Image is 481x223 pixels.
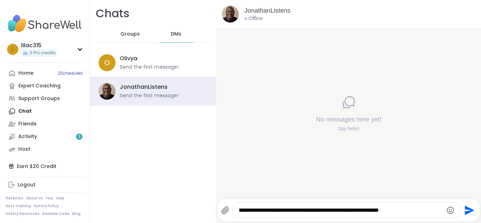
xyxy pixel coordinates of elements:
[18,120,37,128] div: Friends
[30,50,56,56] span: 0 Pro credits
[78,134,81,140] span: 3
[42,211,69,216] a: Redeem Code
[34,204,59,209] a: Safety Policy
[120,31,140,38] span: Groups
[21,42,57,49] div: lilac315
[461,202,477,218] button: Send
[244,15,263,22] div: Offline
[18,95,60,102] div: Support Groups
[120,83,168,91] div: JonathanListens
[316,125,381,132] div: Say hello!
[96,6,130,21] h1: Chats
[120,92,179,99] div: Send the first message!
[6,11,84,36] img: ShareWell Nav Logo
[6,196,23,201] a: Referrals
[26,196,43,201] a: About Us
[6,118,84,130] a: Friends
[120,55,137,62] div: Olivya
[99,83,115,100] img: https://sharewell-space-live.sfo3.digitaloceanspaces.com/user-generated/0e2c5150-e31e-4b6a-957d-4...
[18,181,36,188] div: Logout
[6,179,84,191] a: Logout
[18,133,37,140] div: Activity
[18,70,33,77] div: Home
[6,67,84,80] a: Home2Scheduled
[6,211,39,216] a: Safety Resources
[56,196,64,201] a: Help
[6,160,84,173] div: Earn $20 Credit
[120,64,179,71] div: Send the first message!
[6,204,31,209] a: Host Training
[316,115,381,124] h4: No messages here yet!
[239,207,443,214] textarea: Type your message
[6,80,84,92] a: Expert Coaching
[446,206,455,215] button: Emoji picker
[171,31,181,38] span: DMs
[104,57,110,68] span: O
[222,6,239,23] img: https://sharewell-space-live.sfo3.digitaloceanspaces.com/user-generated/0e2c5150-e31e-4b6a-957d-4...
[18,82,61,89] div: Expert Coaching
[58,70,82,76] span: 2 Scheduled
[244,6,291,15] a: JonathanListens
[6,130,84,143] a: Activity3
[6,92,84,105] a: Support Groups
[6,143,84,156] a: Host
[72,211,81,216] a: Blog
[18,146,30,153] div: Host
[46,196,53,201] a: FAQ
[12,45,14,54] span: l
